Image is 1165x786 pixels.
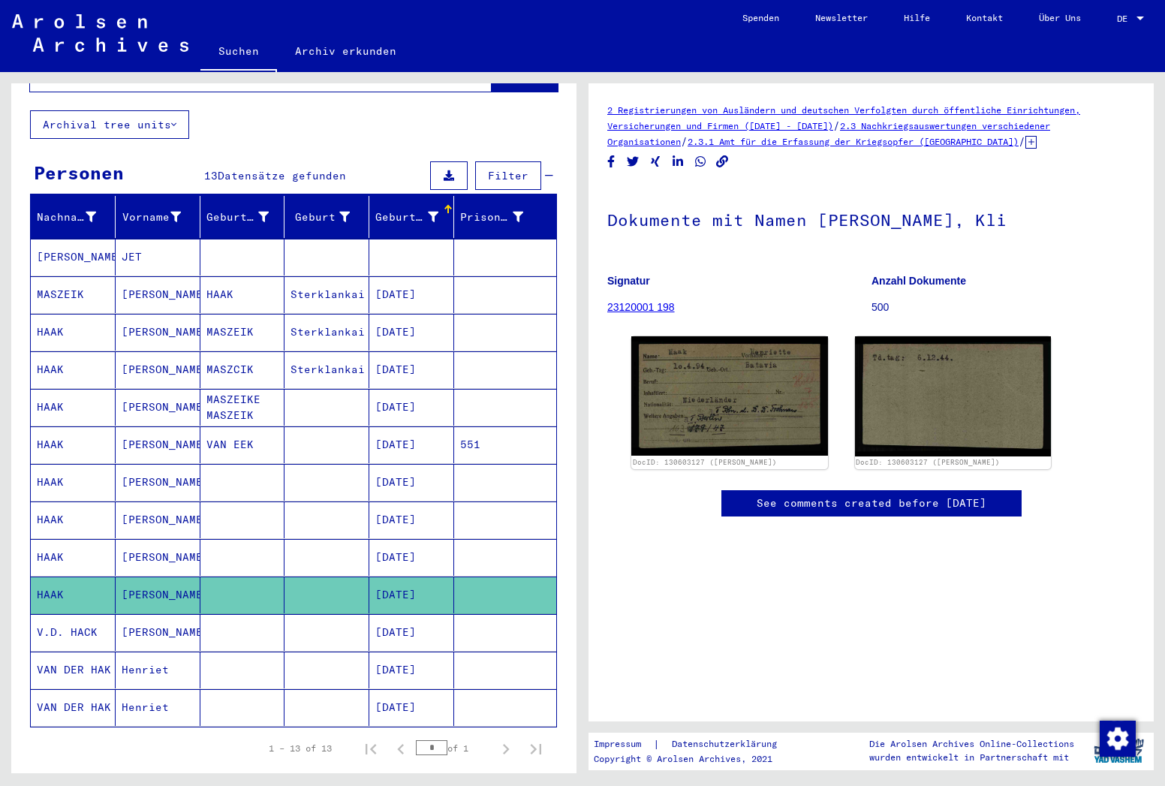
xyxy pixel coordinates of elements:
[116,614,200,651] mat-cell: [PERSON_NAME]
[855,336,1052,456] img: 002.jpg
[122,209,181,225] div: Vorname
[607,104,1080,131] a: 2 Registrierungen von Ausländern und deutschen Verfolgten durch öffentliche Einrichtungen, Versic...
[116,426,200,463] mat-cell: [PERSON_NAME]
[31,351,116,388] mat-cell: HAAK
[12,14,188,52] img: Arolsen_neg.svg
[1091,732,1147,769] img: yv_logo.png
[369,652,454,688] mat-cell: [DATE]
[369,389,454,426] mat-cell: [DATE]
[475,161,541,190] button: Filter
[369,276,454,313] mat-cell: [DATE]
[369,689,454,726] mat-cell: [DATE]
[757,495,986,511] a: See comments created before [DATE]
[206,205,288,229] div: Geburtsname
[116,351,200,388] mat-cell: [PERSON_NAME]
[375,205,457,229] div: Geburtsdatum
[116,577,200,613] mat-cell: [PERSON_NAME]
[200,351,285,388] mat-cell: MASZCIK
[269,742,332,755] div: 1 – 13 of 13
[31,689,116,726] mat-cell: VAN DER HAK
[693,152,709,171] button: Share on WhatsApp
[31,539,116,576] mat-cell: HAAK
[200,426,285,463] mat-cell: VAN EEK
[625,152,641,171] button: Share on Twitter
[284,196,369,238] mat-header-cell: Geburt‏
[31,196,116,238] mat-header-cell: Nachname
[460,205,542,229] div: Prisoner #
[594,736,653,752] a: Impressum
[31,426,116,463] mat-cell: HAAK
[416,741,491,755] div: of 1
[688,136,1019,147] a: 2.3.1 Amt für die Erfassung der Kriegsopfer ([GEOGRAPHIC_DATA])
[284,351,369,388] mat-cell: Sterklankai
[31,464,116,501] mat-cell: HAAK
[491,733,521,763] button: Next page
[1019,134,1025,148] span: /
[204,169,218,182] span: 13
[200,196,285,238] mat-header-cell: Geburtsname
[34,159,124,186] div: Personen
[369,614,454,651] mat-cell: [DATE]
[284,314,369,351] mat-cell: Sterklankai
[31,577,116,613] mat-cell: HAAK
[116,314,200,351] mat-cell: [PERSON_NAME]
[633,458,777,466] a: DocID: 130603127 ([PERSON_NAME])
[218,169,346,182] span: Datensätze gefunden
[594,736,795,752] div: |
[454,426,556,463] mat-cell: 551
[369,539,454,576] mat-cell: [DATE]
[31,501,116,538] mat-cell: HAAK
[31,276,116,313] mat-cell: MASZEIK
[356,733,386,763] button: First page
[116,464,200,501] mat-cell: [PERSON_NAME]
[290,209,350,225] div: Geburt‏
[37,209,96,225] div: Nachname
[631,336,828,456] img: 001.jpg
[200,314,285,351] mat-cell: MASZEIK
[37,205,115,229] div: Nachname
[460,209,523,225] div: Prisoner #
[871,275,966,287] b: Anzahl Dokumente
[31,389,116,426] mat-cell: HAAK
[290,205,369,229] div: Geburt‏
[31,614,116,651] mat-cell: V.D. HACK
[369,464,454,501] mat-cell: [DATE]
[833,119,840,132] span: /
[116,389,200,426] mat-cell: [PERSON_NAME]
[116,276,200,313] mat-cell: [PERSON_NAME]
[660,736,795,752] a: Datenschutzerklärung
[604,152,619,171] button: Share on Facebook
[30,110,189,139] button: Archival tree units
[488,169,528,182] span: Filter
[521,733,551,763] button: Last page
[116,501,200,538] mat-cell: [PERSON_NAME]
[284,276,369,313] mat-cell: Sterklankai
[200,276,285,313] mat-cell: HAAK
[200,389,285,426] mat-cell: MASZEIKE MASZEIK
[856,458,1000,466] a: DocID: 130603127 ([PERSON_NAME])
[648,152,664,171] button: Share on Xing
[1100,721,1136,757] img: Zustimmung ändern
[386,733,416,763] button: Previous page
[277,33,414,69] a: Archiv erkunden
[869,737,1074,751] p: Die Arolsen Archives Online-Collections
[369,577,454,613] mat-cell: [DATE]
[116,652,200,688] mat-cell: Henriet
[607,301,675,313] a: 23120001 198
[122,205,200,229] div: Vorname
[670,152,686,171] button: Share on LinkedIn
[454,196,556,238] mat-header-cell: Prisoner #
[1117,14,1133,24] span: DE
[116,239,200,276] mat-cell: JET
[369,196,454,238] mat-header-cell: Geburtsdatum
[594,752,795,766] p: Copyright © Arolsen Archives, 2021
[607,275,650,287] b: Signatur
[116,689,200,726] mat-cell: Henriet
[681,134,688,148] span: /
[31,314,116,351] mat-cell: HAAK
[116,539,200,576] mat-cell: [PERSON_NAME]
[869,751,1074,764] p: wurden entwickelt in Partnerschaft mit
[607,185,1135,251] h1: Dokumente mit Namen [PERSON_NAME], Kli
[31,239,116,276] mat-cell: [PERSON_NAME]
[116,196,200,238] mat-header-cell: Vorname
